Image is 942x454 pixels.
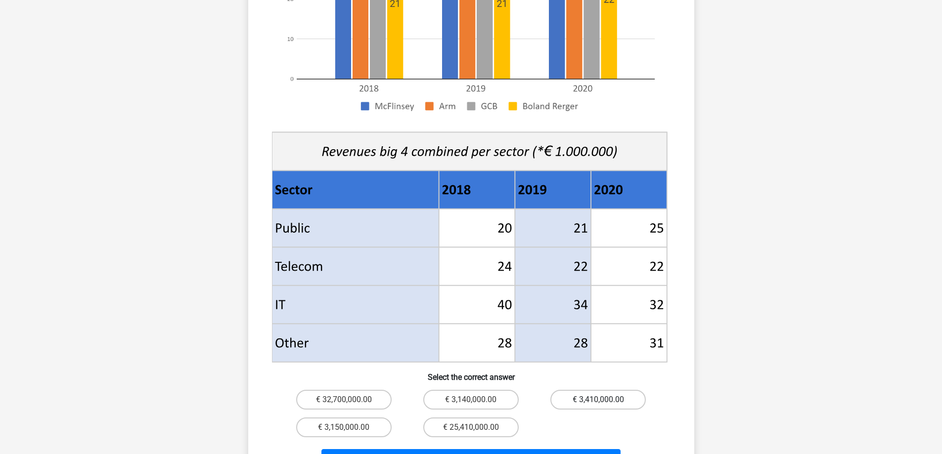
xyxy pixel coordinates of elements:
label: € 3,140,000.00 [423,390,519,410]
label: € 3,150,000.00 [296,417,392,437]
label: € 32,700,000.00 [296,390,392,410]
label: € 25,410,000.00 [423,417,519,437]
label: € 3,410,000.00 [550,390,646,410]
h6: Select the correct answer [264,365,678,382]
